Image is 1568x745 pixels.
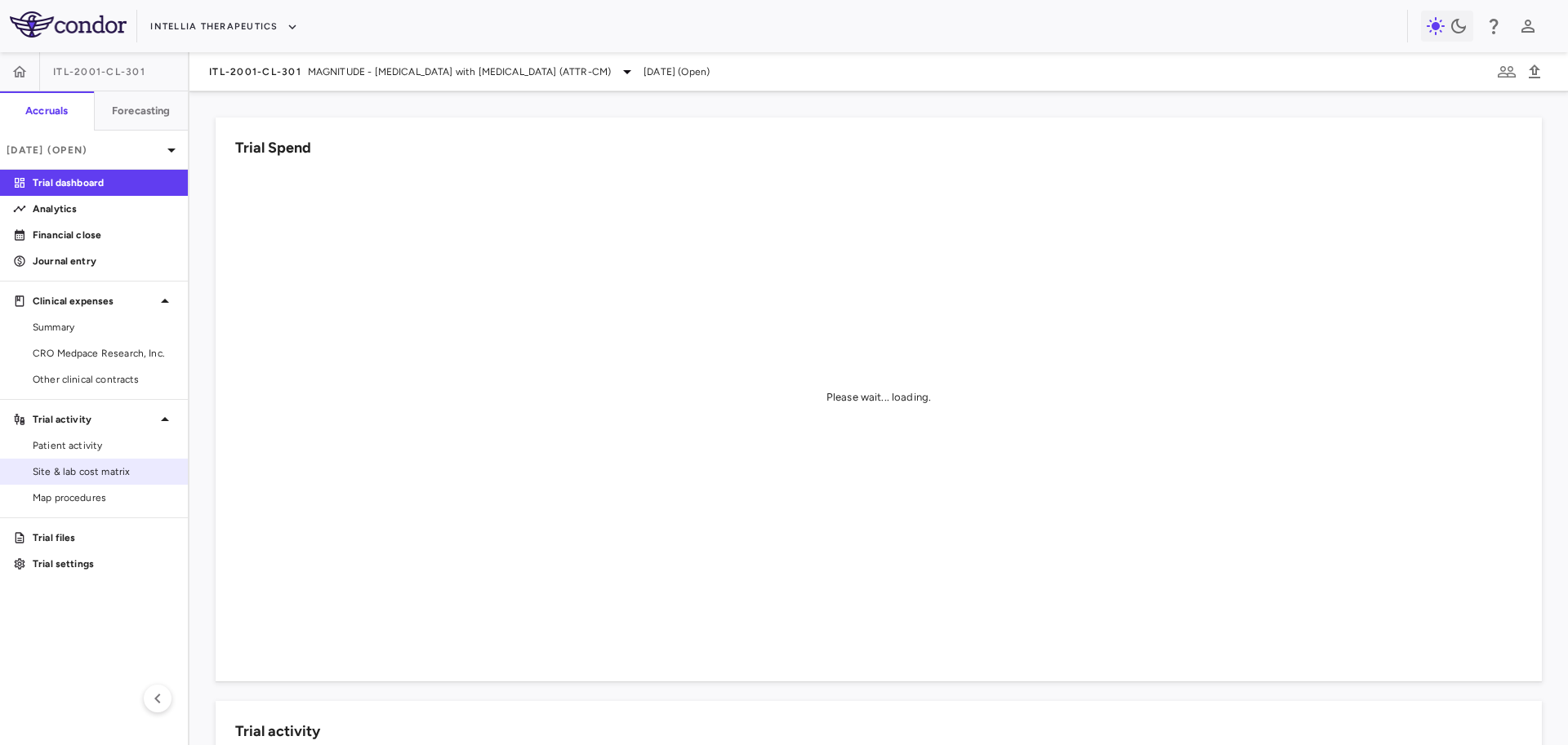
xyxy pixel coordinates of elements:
p: Journal entry [33,254,175,268]
span: ITL-2001-CL-301 [53,65,145,78]
h6: Trial activity [235,721,320,743]
span: Map procedures [33,490,175,505]
span: [DATE] (Open) [644,64,710,79]
p: Trial activity [33,412,155,427]
p: Analytics [33,202,175,216]
span: ITL-2001-CL-301 [209,65,301,78]
p: Financial close [33,228,175,242]
span: Patient activity [33,438,175,453]
div: Please wait... loading. [826,390,931,405]
span: MAGNITUDE - [MEDICAL_DATA] with [MEDICAL_DATA] (ATTR-CM) [308,64,611,79]
p: Trial settings [33,557,175,571]
img: logo-full-SnFGN8VE.png [10,11,127,38]
span: Other clinical contracts [33,372,175,387]
p: [DATE] (Open) [7,143,162,157]
h6: Accruals [25,104,68,118]
button: Intellia Therapeutics [150,14,297,40]
p: Clinical expenses [33,294,155,308]
span: CRO Medpace Research, Inc. [33,346,175,361]
p: Trial files [33,530,175,545]
span: Summary [33,320,175,335]
h6: Forecasting [112,104,171,118]
h6: Trial Spend [235,137,311,159]
p: Trial dashboard [33,175,175,190]
span: Site & lab cost matrix [33,464,175,479]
